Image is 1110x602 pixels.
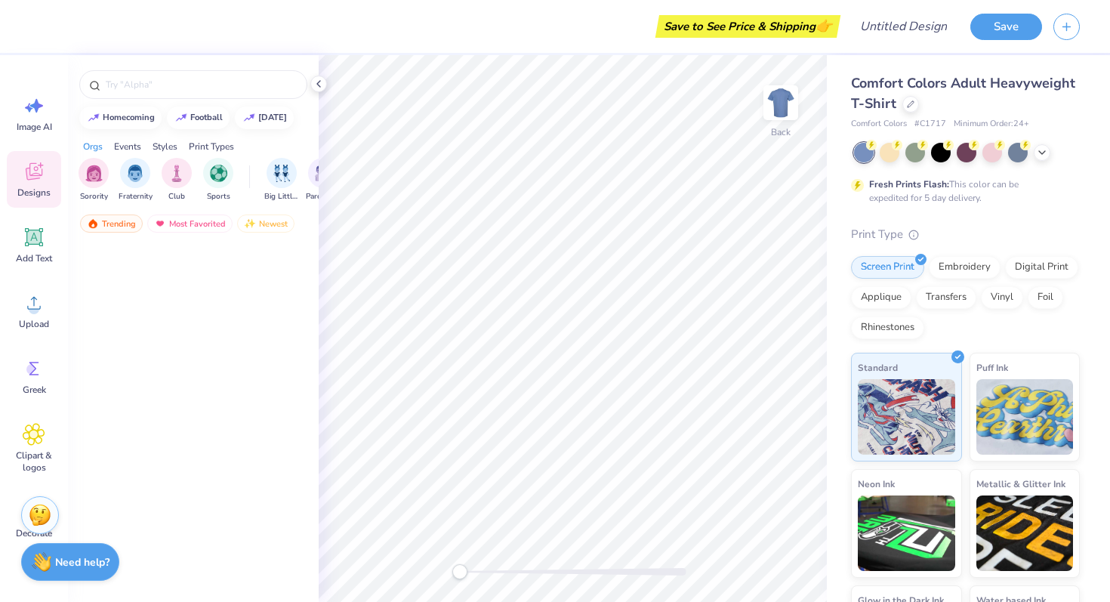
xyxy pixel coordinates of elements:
div: halloween [258,113,287,122]
span: Sorority [80,191,108,202]
img: newest.gif [244,218,256,229]
button: filter button [306,158,341,202]
span: Upload [19,318,49,330]
div: Orgs [83,140,103,153]
span: Sports [207,191,230,202]
span: Parent's Weekend [306,191,341,202]
span: Metallic & Glitter Ink [976,476,1065,492]
button: filter button [79,158,109,202]
div: Screen Print [851,256,924,279]
img: trend_line.gif [88,113,100,122]
span: Puff Ink [976,360,1008,375]
button: Save [970,14,1042,40]
div: Foil [1028,286,1063,309]
span: Greek [23,384,46,396]
img: Club Image [168,165,185,182]
span: Standard [858,360,898,375]
div: Digital Print [1005,256,1078,279]
input: Try "Alpha" [104,77,298,92]
img: Standard [858,379,955,455]
span: Comfort Colors Adult Heavyweight T-Shirt [851,74,1075,113]
div: Save to See Price & Shipping [659,15,837,38]
img: Metallic & Glitter Ink [976,495,1074,571]
div: This color can be expedited for 5 day delivery. [869,178,1055,205]
div: filter for Sports [203,158,233,202]
div: filter for Fraternity [119,158,153,202]
button: filter button [203,158,233,202]
div: Vinyl [981,286,1023,309]
div: Embroidery [929,256,1001,279]
div: Newest [237,215,294,233]
button: football [167,107,230,129]
img: trend_line.gif [243,113,255,122]
input: Untitled Design [848,11,959,42]
div: Back [771,125,791,139]
div: football [190,113,223,122]
div: filter for Sorority [79,158,109,202]
img: trending.gif [87,218,99,229]
img: Neon Ink [858,495,955,571]
button: [DATE] [235,107,294,129]
div: Events [114,140,141,153]
img: most_fav.gif [154,218,166,229]
span: Clipart & logos [9,449,59,474]
strong: Fresh Prints Flash: [869,178,949,190]
button: filter button [162,158,192,202]
div: Styles [153,140,177,153]
img: Big Little Reveal Image [273,165,290,182]
span: Minimum Order: 24 + [954,118,1029,131]
button: filter button [264,158,299,202]
div: filter for Parent's Weekend [306,158,341,202]
img: Parent's Weekend Image [315,165,332,182]
div: Applique [851,286,911,309]
img: Back [766,88,796,118]
div: Most Favorited [147,215,233,233]
div: Trending [80,215,143,233]
div: filter for Club [162,158,192,202]
div: Transfers [916,286,976,309]
div: Print Type [851,226,1080,243]
div: Rhinestones [851,316,924,339]
span: Big Little Reveal [264,191,299,202]
span: Neon Ink [858,476,895,492]
span: Comfort Colors [851,118,907,131]
span: # C1717 [914,118,946,131]
span: Decorate [16,527,52,539]
img: Fraternity Image [127,165,143,182]
span: Club [168,191,185,202]
img: Sports Image [210,165,227,182]
button: filter button [119,158,153,202]
strong: Need help? [55,555,109,570]
img: Puff Ink [976,379,1074,455]
span: 👉 [816,17,832,35]
img: Sorority Image [85,165,103,182]
span: Designs [17,187,51,199]
button: homecoming [79,107,162,129]
span: Fraternity [119,191,153,202]
div: Accessibility label [452,564,467,579]
img: trend_line.gif [175,113,187,122]
div: Print Types [189,140,234,153]
span: Image AI [17,121,52,133]
div: homecoming [103,113,155,122]
div: filter for Big Little Reveal [264,158,299,202]
span: Add Text [16,252,52,264]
